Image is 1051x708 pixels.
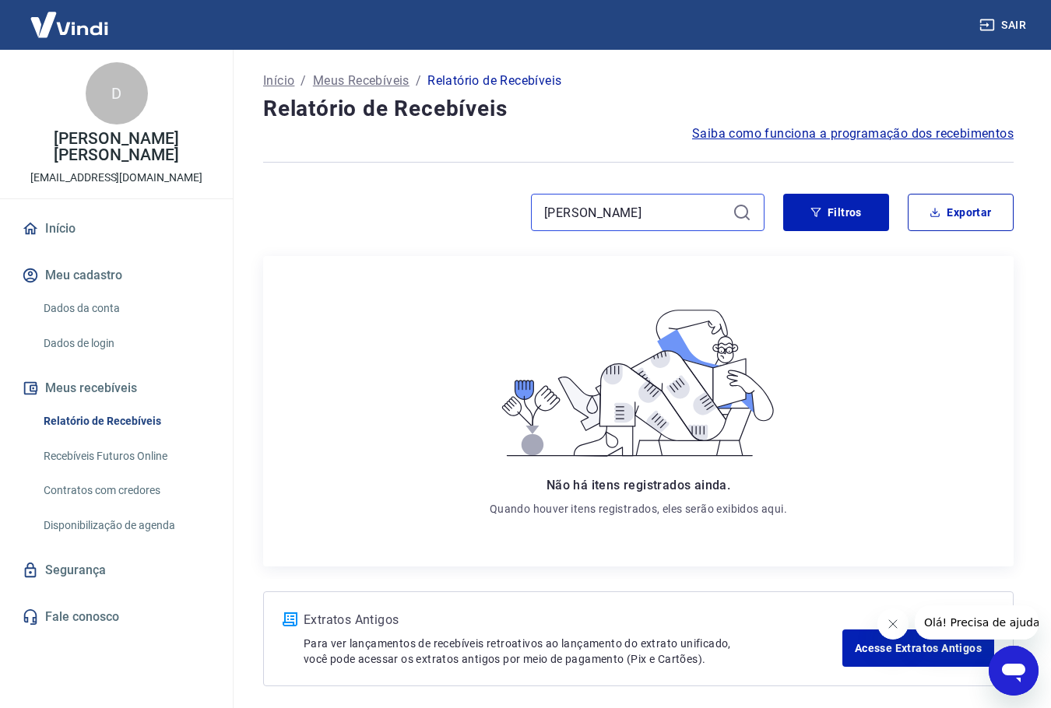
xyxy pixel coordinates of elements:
[37,293,214,324] a: Dados da conta
[86,62,148,124] div: D
[976,11,1032,40] button: Sair
[877,608,909,640] iframe: Fechar mensagem
[416,72,421,90] p: /
[313,72,410,90] a: Meus Recebíveis
[263,93,1014,124] h4: Relatório de Recebíveis
[9,11,131,23] span: Olá! Precisa de ajuda?
[283,612,297,626] img: ícone
[263,72,294,90] a: Início
[427,72,561,90] p: Relatório de Recebíveis
[908,194,1014,231] button: Exportar
[304,611,842,629] p: Extratos Antigos
[692,124,1014,143] a: Saiba como funciona a programação dos recebimentos
[37,405,214,437] a: Relatório de Recebíveis
[490,501,787,517] p: Quando houver itens registrados, eles serão exibidos aqui.
[19,553,214,587] a: Segurança
[19,258,214,293] button: Meu cadastro
[30,170,202,186] p: [EMAIL_ADDRESS][DOMAIN_NAME]
[12,131,220,163] p: [PERSON_NAME] [PERSON_NAME]
[304,636,842,667] p: Para ver lançamentos de recebíveis retroativos ao lançamento do extrato unificado, você pode aces...
[783,194,889,231] button: Filtros
[19,371,214,405] button: Meus recebíveis
[842,629,994,667] a: Acesse Extratos Antigos
[19,1,120,48] img: Vindi
[37,440,214,472] a: Recebíveis Futuros Online
[37,475,214,506] a: Contratos com credores
[37,510,214,542] a: Disponibilização de agenda
[989,646,1039,696] iframe: Botão para abrir a janela de mensagens
[544,201,726,224] input: Busque pelo número do pedido
[301,72,306,90] p: /
[915,605,1039,640] iframe: Mensagem da empresa
[19,212,214,246] a: Início
[19,600,214,634] a: Fale conosco
[37,328,214,359] a: Dados de login
[547,478,730,492] span: Não há itens registrados ainda.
